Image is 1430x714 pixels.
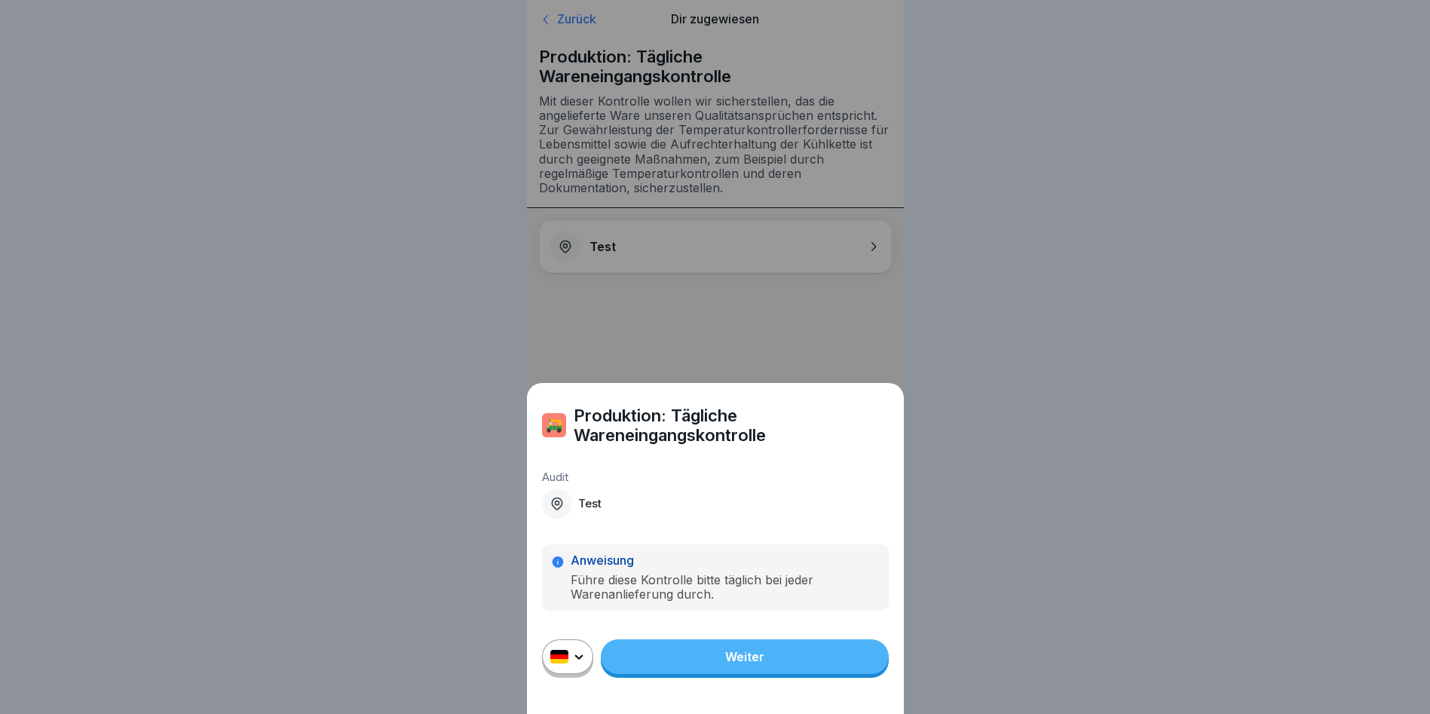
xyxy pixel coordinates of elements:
p: Produktion: Tägliche Wareneingangskontrolle [574,406,889,446]
p: Test [578,497,602,510]
div: 🛺 [542,413,566,437]
p: Anweisung [571,553,879,568]
a: Weiter [601,639,889,674]
p: Führe diese Kontrolle bitte täglich bei jeder Warenanlieferung durch. [571,573,879,602]
img: de.svg [550,650,568,663]
p: Audit [542,470,889,484]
